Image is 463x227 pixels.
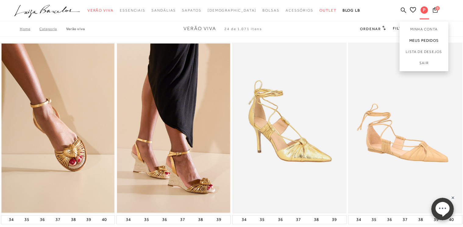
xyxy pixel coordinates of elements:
button: 38 [69,215,78,224]
button: 37 [54,215,62,224]
a: categoryNavScreenReaderText [120,5,145,16]
button: 34 [7,215,16,224]
button: 35 [370,215,378,224]
a: RASTEIRA OURO COM SOLADO EM JUTÁ RASTEIRA OURO COM SOLADO EM JUTÁ [2,44,115,213]
a: SANDÁLIA ANABELA OURO COM SALTO ALTO EM JUTA SANDÁLIA ANABELA OURO COM SALTO ALTO EM JUTA [117,44,230,213]
a: Sair [400,58,448,71]
span: Essenciais [120,8,145,12]
button: 38 [197,215,205,224]
span: Sapatos [182,8,201,12]
button: 36 [276,215,285,224]
button: 35 [142,215,151,224]
a: Minha Conta [400,21,448,35]
button: 39 [84,215,93,224]
span: [DEMOGRAPHIC_DATA] [208,8,257,12]
a: Lista de desejos [400,46,448,58]
a: Verão Viva [66,27,85,31]
button: 38 [312,215,321,224]
button: 0 [431,7,440,15]
span: Verão Viva [183,26,216,31]
img: SAPATILHA EM COURO BEGE AREIA COM AMARRAÇÃO [349,44,462,213]
a: Home [20,27,39,31]
a: SAPATILHA EM COURO BEGE AREIA COM AMARRAÇÃO SAPATILHA EM COURO BEGE AREIA COM AMARRAÇÃO [349,44,462,213]
button: 35 [258,215,266,224]
a: noSubCategoriesText [208,5,257,16]
a: FILTRAR [393,26,415,30]
span: 0 [436,6,440,10]
img: SANDÁLIA ANABELA OURO COM SALTO ALTO EM JUTA [117,44,230,213]
span: P [421,6,428,14]
button: 36 [160,215,169,224]
button: 36 [385,215,394,224]
button: 34 [124,215,133,224]
span: Bolsas [262,8,280,12]
button: 35 [23,215,31,224]
a: categoryNavScreenReaderText [182,5,201,16]
button: 37 [178,215,187,224]
a: categoryNavScreenReaderText [262,5,280,16]
a: BLOG LB [343,5,360,16]
span: Sandálias [151,8,176,12]
a: Meus Pedidos [400,35,448,46]
button: 34 [240,215,248,224]
button: 36 [38,215,47,224]
a: categoryNavScreenReaderText [151,5,176,16]
span: BLOG LB [343,8,360,12]
img: RASTEIRA OURO COM SOLADO EM JUTÁ [2,44,115,213]
span: 24 de 1.071 itens [224,27,262,31]
a: Categoria [39,27,66,31]
button: 37 [401,215,409,224]
span: Verão Viva [87,8,114,12]
span: Acessórios [286,8,313,12]
button: 34 [354,215,363,224]
span: Ordenar [360,27,381,31]
button: 39 [215,215,223,224]
button: P [418,6,431,16]
span: Outlet [319,8,337,12]
button: 37 [294,215,303,224]
button: 38 [416,215,425,224]
a: SCARPIN SALTO ALTO EM METALIZADO OURO COM AMARRAÇÃO SCARPIN SALTO ALTO EM METALIZADO OURO COM AMA... [233,44,346,213]
button: 40 [100,215,109,224]
a: categoryNavScreenReaderText [319,5,337,16]
a: categoryNavScreenReaderText [87,5,114,16]
img: SCARPIN SALTO ALTO EM METALIZADO OURO COM AMARRAÇÃO [233,44,346,213]
a: categoryNavScreenReaderText [286,5,313,16]
button: 39 [330,215,339,224]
